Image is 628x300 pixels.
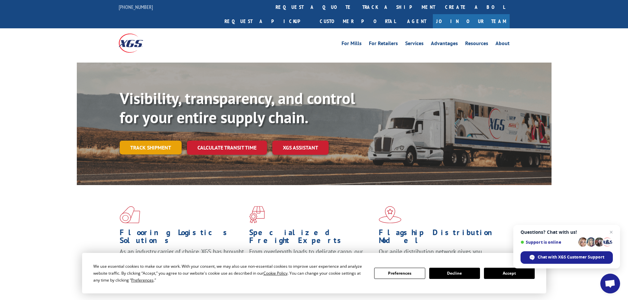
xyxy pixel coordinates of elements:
a: For Retailers [369,41,398,48]
a: Advantages [431,41,458,48]
h1: Flooring Logistics Solutions [120,229,244,248]
a: Request a pickup [220,14,315,28]
a: [PHONE_NUMBER] [119,4,153,10]
a: Resources [465,41,488,48]
span: Cookie Policy [263,270,287,276]
div: We use essential cookies to make our site work. With your consent, we may also use non-essential ... [93,263,366,284]
a: About [495,41,510,48]
span: Support is online [521,240,576,245]
a: Customer Portal [315,14,401,28]
a: Join Our Team [433,14,510,28]
img: xgs-icon-total-supply-chain-intelligence-red [120,206,140,223]
button: Accept [484,268,535,279]
span: Close chat [607,228,615,236]
span: Our agile distribution network gives you nationwide inventory management on demand. [379,248,500,263]
h1: Specialized Freight Experts [249,229,374,248]
button: Preferences [374,268,425,279]
img: xgs-icon-focused-on-flooring-red [249,206,265,223]
span: Preferences [131,277,154,283]
a: For Mills [342,41,362,48]
a: XGS ASSISTANT [272,141,329,155]
div: Chat with XGS Customer Support [521,251,613,264]
a: Services [405,41,424,48]
div: Open chat [600,274,620,293]
a: Calculate transit time [187,141,267,155]
a: Track shipment [120,141,182,154]
button: Decline [429,268,480,279]
div: Cookie Consent Prompt [82,253,546,293]
span: As an industry carrier of choice, XGS has brought innovation and dedication to flooring logistics... [120,248,244,271]
p: From overlength loads to delicate cargo, our experienced staff knows the best way to move your fr... [249,248,374,277]
a: Agent [401,14,433,28]
b: Visibility, transparency, and control for your entire supply chain. [120,88,355,127]
span: Questions? Chat with us! [521,230,613,235]
span: Chat with XGS Customer Support [538,254,604,260]
h1: Flagship Distribution Model [379,229,503,248]
img: xgs-icon-flagship-distribution-model-red [379,206,402,223]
